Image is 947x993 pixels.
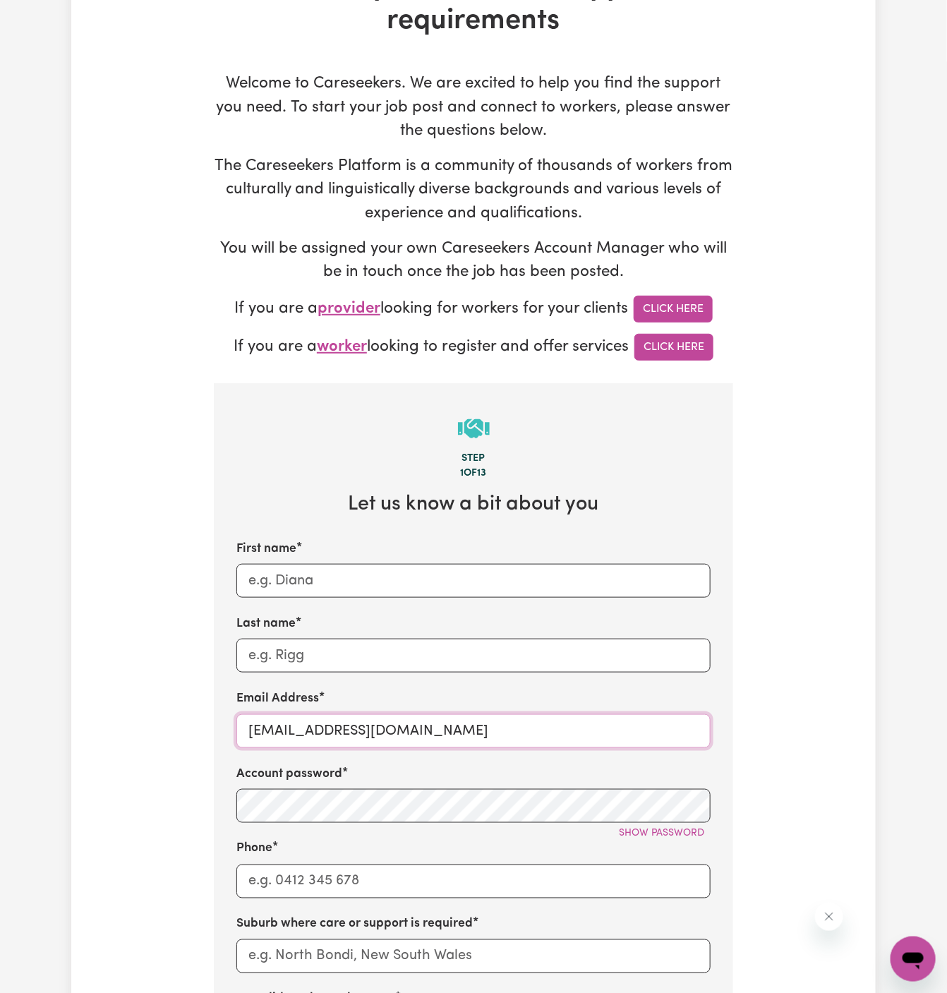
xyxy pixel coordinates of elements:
[236,493,711,517] h2: Let us know a bit about you
[318,301,380,317] span: provider
[236,840,272,858] label: Phone
[236,564,711,598] input: e.g. Diana
[236,639,711,673] input: e.g. Rigg
[214,237,733,284] p: You will be assigned your own Careseekers Account Manager who will be in touch once the job has b...
[236,765,342,783] label: Account password
[317,339,367,355] span: worker
[619,829,704,839] span: Show password
[214,72,733,143] p: Welcome to Careseekers. We are excited to help you find the support you need. To start your job p...
[214,334,733,361] p: If you are a looking to register and offer services
[236,690,319,708] label: Email Address
[634,296,713,323] a: Click Here
[8,10,85,21] span: Need any help?
[214,296,733,323] p: If you are a looking for workers for your clients
[214,155,733,226] p: The Careseekers Platform is a community of thousands of workers from culturally and linguisticall...
[815,903,843,931] iframe: Close message
[236,540,296,558] label: First name
[891,937,936,982] iframe: Button to launch messaging window
[236,865,711,898] input: e.g. 0412 345 678
[236,915,473,934] label: Suburb where care or support is required
[236,466,711,481] div: 1 of 13
[634,334,713,361] a: Click Here
[236,615,296,633] label: Last name
[236,939,711,973] input: e.g. North Bondi, New South Wales
[613,823,711,845] button: Show password
[236,451,711,467] div: Step
[236,714,711,748] input: e.g. diana.rigg@yahoo.com.au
